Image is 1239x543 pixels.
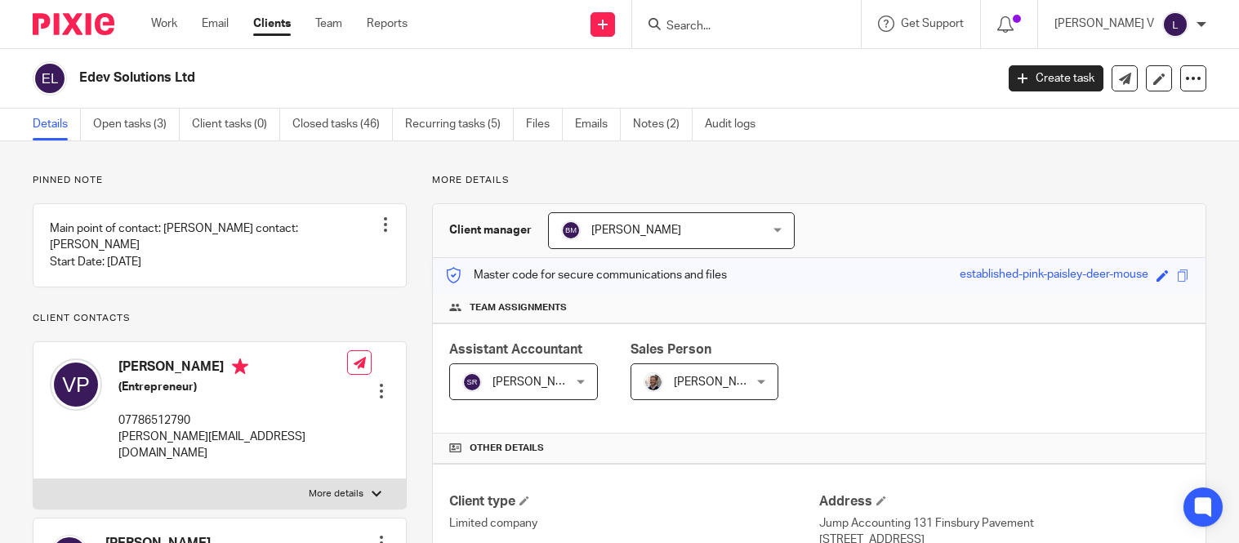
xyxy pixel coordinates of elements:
[449,343,582,356] span: Assistant Accountant
[292,109,393,140] a: Closed tasks (46)
[470,301,567,314] span: Team assignments
[644,372,663,392] img: Matt%20Circle.png
[960,266,1148,285] div: established-pink-paisley-deer-mouse
[118,379,347,395] h5: (Entrepreneur)
[575,109,621,140] a: Emails
[462,372,482,392] img: svg%3E
[901,18,964,29] span: Get Support
[445,267,727,283] p: Master code for secure communications and files
[705,109,768,140] a: Audit logs
[202,16,229,32] a: Email
[449,222,532,238] h3: Client manager
[1009,65,1103,91] a: Create task
[192,109,280,140] a: Client tasks (0)
[432,174,1206,187] p: More details
[633,109,693,140] a: Notes (2)
[470,442,544,455] span: Other details
[449,493,819,510] h4: Client type
[33,109,81,140] a: Details
[93,109,180,140] a: Open tasks (3)
[1162,11,1188,38] img: svg%3E
[309,487,363,501] p: More details
[561,220,581,240] img: svg%3E
[151,16,177,32] a: Work
[492,376,582,388] span: [PERSON_NAME]
[665,20,812,34] input: Search
[526,109,563,140] a: Files
[118,412,347,429] p: 07786512790
[631,343,711,356] span: Sales Person
[819,493,1189,510] h4: Address
[232,358,248,375] i: Primary
[118,429,347,462] p: [PERSON_NAME][EMAIL_ADDRESS][DOMAIN_NAME]
[79,69,803,87] h2: Edev Solutions Ltd
[33,61,67,96] img: svg%3E
[50,358,102,411] img: svg%3E
[118,358,347,379] h4: [PERSON_NAME]
[315,16,342,32] a: Team
[33,13,114,35] img: Pixie
[1054,16,1154,32] p: [PERSON_NAME] V
[405,109,514,140] a: Recurring tasks (5)
[674,376,764,388] span: [PERSON_NAME]
[33,312,407,325] p: Client contacts
[33,174,407,187] p: Pinned note
[253,16,291,32] a: Clients
[367,16,408,32] a: Reports
[819,515,1189,532] p: Jump Accounting 131 Finsbury Pavement
[591,225,681,236] span: [PERSON_NAME]
[449,515,819,532] p: Limited company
